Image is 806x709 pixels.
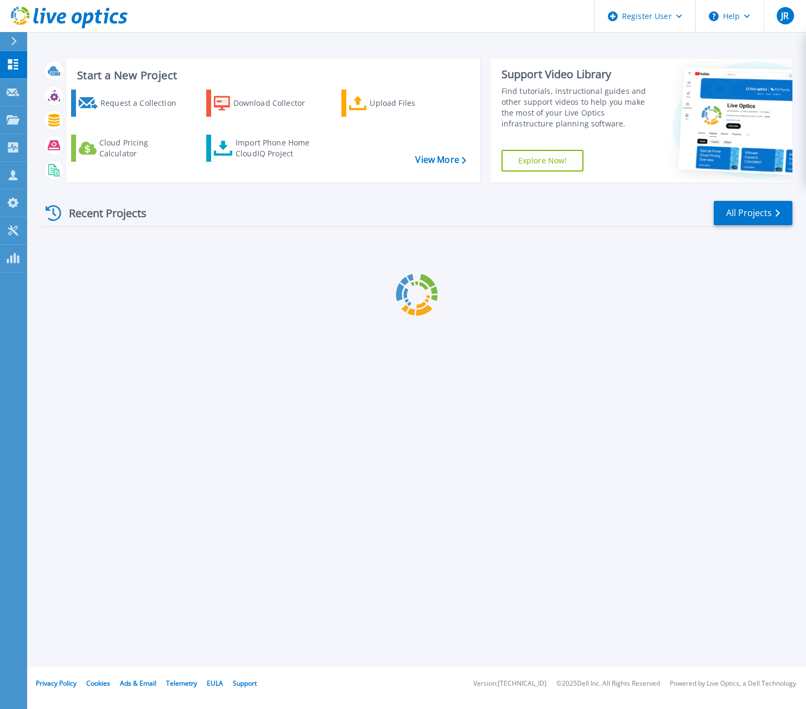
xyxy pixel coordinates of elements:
span: JR [781,11,789,20]
a: Request a Collection [71,90,182,117]
a: Explore Now! [502,150,584,172]
a: All Projects [714,201,792,225]
div: Recent Projects [42,200,161,226]
div: Cloud Pricing Calculator [99,137,180,159]
a: Download Collector [206,90,318,117]
div: Download Collector [233,92,315,114]
a: Privacy Policy [36,679,77,688]
div: Import Phone Home CloudIQ Project [236,137,320,159]
a: Support [233,679,257,688]
a: EULA [207,679,223,688]
div: Upload Files [370,92,450,114]
a: Cookies [86,679,110,688]
div: Request a Collection [100,92,180,114]
a: Telemetry [166,679,197,688]
a: Ads & Email [120,679,156,688]
li: © 2025 Dell Inc. All Rights Reserved [556,680,660,687]
a: Cloud Pricing Calculator [71,135,182,162]
h3: Start a New Project [77,69,466,81]
a: View More [415,155,466,165]
div: Find tutorials, instructional guides and other support videos to help you make the most of your L... [502,86,653,129]
li: Powered by Live Optics, a Dell Technology [670,680,796,687]
li: Version: [TECHNICAL_ID] [473,680,547,687]
div: Support Video Library [502,67,653,81]
a: Upload Files [341,90,453,117]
